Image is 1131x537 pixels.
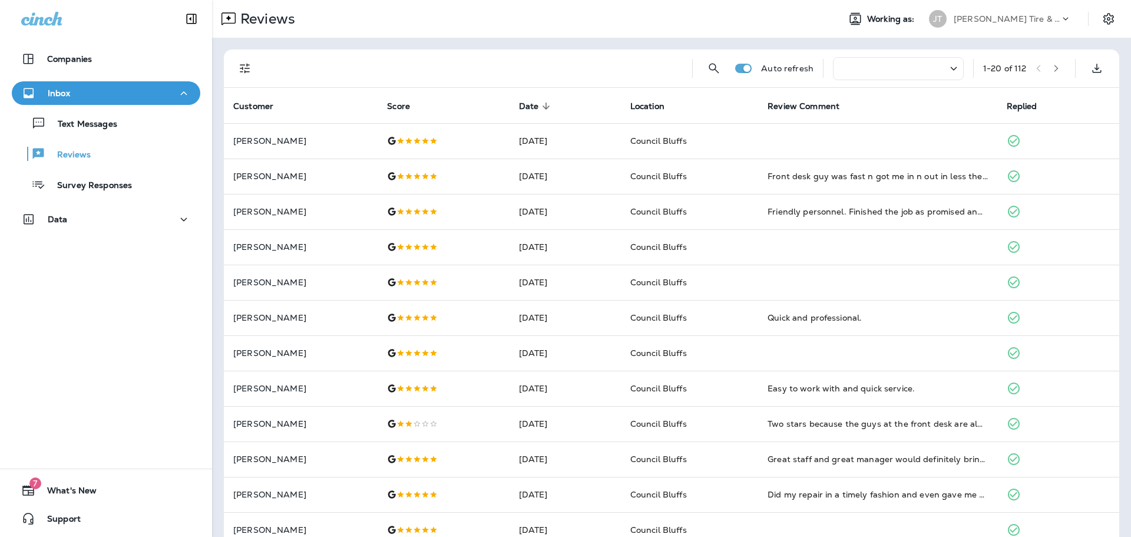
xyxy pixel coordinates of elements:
[12,141,200,166] button: Reviews
[233,313,368,322] p: [PERSON_NAME]
[175,7,208,31] button: Collapse Sidebar
[510,406,621,442] td: [DATE]
[233,101,289,111] span: Customer
[630,383,687,394] span: Council Bluffs
[387,101,425,111] span: Score
[702,57,726,80] button: Search Reviews
[630,136,687,146] span: Council Bluffs
[233,490,368,499] p: [PERSON_NAME]
[12,207,200,231] button: Data
[630,525,687,535] span: Council Bluffs
[29,477,41,489] span: 7
[35,514,81,528] span: Support
[1098,8,1119,29] button: Settings
[47,54,92,64] p: Companies
[510,442,621,477] td: [DATE]
[768,170,987,182] div: Front desk guy was fast n got me in n out in less then 35 mins
[48,215,68,224] p: Data
[929,10,947,28] div: JT
[510,335,621,371] td: [DATE]
[954,14,1060,24] p: [PERSON_NAME] Tire & Auto
[233,348,368,358] p: [PERSON_NAME]
[387,101,410,111] span: Score
[630,454,687,464] span: Council Bluffs
[12,507,200,531] button: Support
[233,57,257,80] button: Filters
[45,150,91,161] p: Reviews
[46,119,117,130] p: Text Messages
[768,489,987,500] div: Did my repair in a timely fashion and even gave me a discount. Which I gracefully appreciate. Tha...
[510,477,621,512] td: [DATE]
[233,384,368,393] p: [PERSON_NAME]
[768,312,987,324] div: Quick and professional.
[768,383,987,394] div: Easy to work with and quick service.
[630,101,680,111] span: Location
[12,172,200,197] button: Survey Responses
[761,64,813,73] p: Auto refresh
[510,371,621,406] td: [DATE]
[630,348,687,358] span: Council Bluffs
[630,419,687,429] span: Council Bluffs
[233,525,368,535] p: [PERSON_NAME]
[233,454,368,464] p: [PERSON_NAME]
[236,10,295,28] p: Reviews
[35,486,97,500] span: What's New
[48,88,70,98] p: Inbox
[1085,57,1109,80] button: Export as CSV
[867,14,917,24] span: Working as:
[510,194,621,229] td: [DATE]
[510,265,621,300] td: [DATE]
[233,278,368,287] p: [PERSON_NAME]
[768,101,855,111] span: Review Comment
[510,300,621,335] td: [DATE]
[12,479,200,502] button: 7What's New
[510,123,621,159] td: [DATE]
[630,101,664,111] span: Location
[630,242,687,252] span: Council Bluffs
[768,453,987,465] div: Great staff and great manager would definitely bring my truck here again!
[510,159,621,194] td: [DATE]
[45,180,132,192] p: Survey Responses
[510,229,621,265] td: [DATE]
[12,47,200,71] button: Companies
[630,312,687,323] span: Council Bluffs
[630,171,687,182] span: Council Bluffs
[233,419,368,429] p: [PERSON_NAME]
[519,101,539,111] span: Date
[233,207,368,216] p: [PERSON_NAME]
[768,101,839,111] span: Review Comment
[983,64,1027,73] div: 1 - 20 of 112
[233,101,273,111] span: Customer
[233,136,368,146] p: [PERSON_NAME]
[768,206,987,218] div: Friendly personnel. Finished the job as promised and on time. Clean waiting area
[1007,101,1037,111] span: Replied
[233,242,368,252] p: [PERSON_NAME]
[1007,101,1053,111] span: Replied
[768,418,987,430] div: Two stars because the guys at the front desk are always the most professional and nice guys. Howe...
[630,489,687,500] span: Council Bluffs
[12,81,200,105] button: Inbox
[519,101,554,111] span: Date
[12,111,200,136] button: Text Messages
[630,277,687,288] span: Council Bluffs
[233,172,368,181] p: [PERSON_NAME]
[630,206,687,217] span: Council Bluffs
